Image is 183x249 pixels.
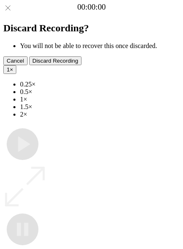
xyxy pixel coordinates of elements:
[3,65,16,74] button: 1×
[20,111,180,118] li: 2×
[20,96,180,103] li: 1×
[3,23,180,34] h2: Discard Recording?
[20,81,180,88] li: 0.25×
[20,88,180,96] li: 0.5×
[3,56,28,65] button: Cancel
[20,42,180,50] li: You will not be able to recover this once discarded.
[20,103,180,111] li: 1.5×
[29,56,82,65] button: Discard Recording
[77,3,106,12] a: 00:00:00
[7,66,10,73] span: 1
